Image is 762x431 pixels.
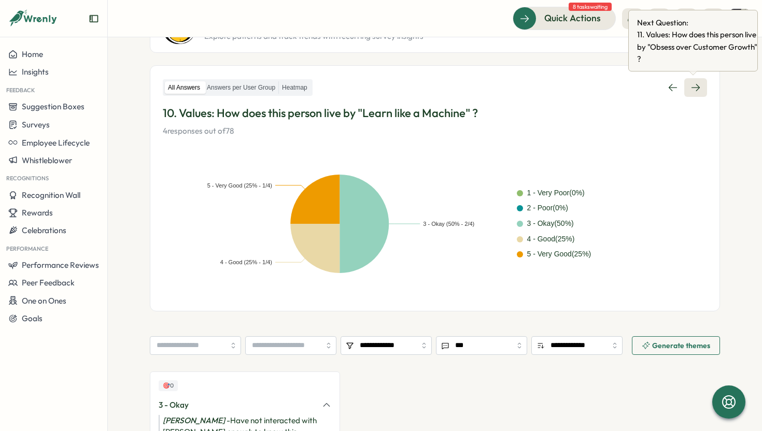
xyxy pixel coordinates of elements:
span: Insights [22,67,49,77]
button: Expand sidebar [89,13,99,24]
button: Generate themes [632,336,720,355]
text: 4 - Good (25% - 1/4) [220,259,272,265]
span: Quick Actions [544,11,601,25]
div: 3 - Okay ( 50 %) [527,218,574,229]
div: 4 - Good ( 25 %) [527,234,575,245]
span: Celebrations [22,225,66,235]
span: Rewards [22,208,53,218]
div: 5 - Very Good ( 25 %) [527,249,591,260]
span: Suggestion Boxes [22,102,84,111]
div: Upvotes [159,380,178,391]
span: 8 tasks waiting [569,3,612,11]
button: Quick Actions [513,7,616,30]
span: 11 . Values: How does this person live by "Obsess over Customer Growth" ? [637,28,761,65]
span: Goals [22,313,43,323]
img: Shane Treeves [730,9,750,28]
div: 1 - Very Poor ( 0 %) [527,188,585,199]
label: Heatmap [279,81,311,94]
span: Next Question: [637,17,761,28]
text: 3 - Okay (50% - 2/4) [423,221,474,227]
i: [PERSON_NAME] [163,415,225,425]
span: Whistleblower [22,155,72,165]
p: 4 responses out of 78 [163,125,707,137]
span: Peer Feedback [22,278,75,288]
div: 2 - Poor ( 0 %) [527,203,568,214]
span: Employee Lifecycle [22,138,90,148]
span: Surveys [22,120,50,130]
span: Performance Reviews [22,260,99,270]
span: Generate themes [652,342,710,349]
span: One on Ones [22,296,66,306]
div: 3 - Okay [159,399,316,411]
p: 10. Values: How does this person live by "Learn like a Machine" ? [163,105,707,121]
span: Home [22,49,43,59]
label: Answers per User Group [204,81,278,94]
span: Recognition Wall [22,190,80,200]
text: 5 - Very Good (25% - 1/4) [207,182,272,189]
label: All Answers [165,81,203,94]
